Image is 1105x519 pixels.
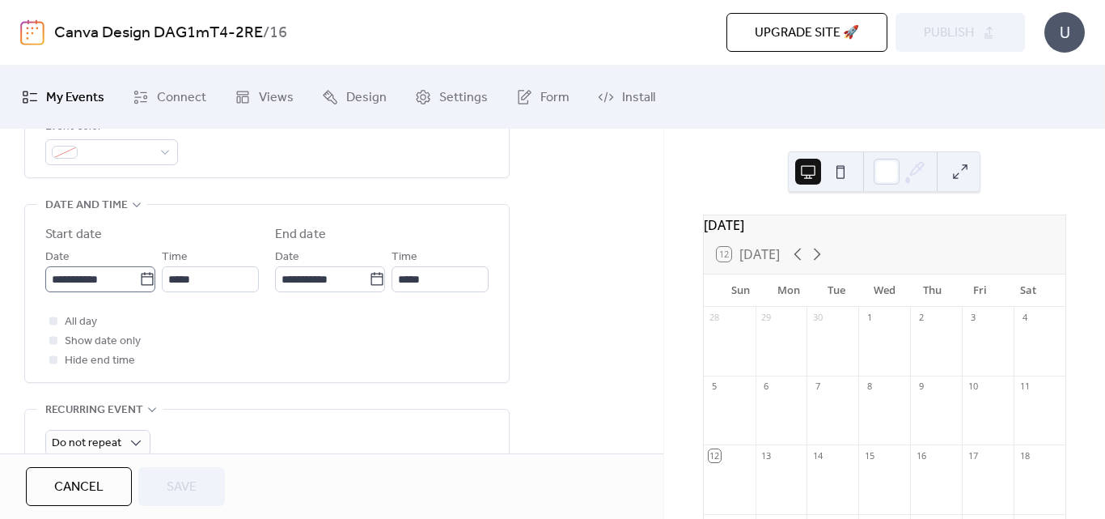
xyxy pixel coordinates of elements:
span: My Events [46,85,104,111]
span: Hide end time [65,351,135,371]
div: 8 [863,381,875,393]
a: Install [586,72,667,122]
div: Fri [956,274,1004,307]
div: 7 [811,381,823,393]
div: 3 [967,312,979,324]
span: Do not repeat [52,432,121,454]
span: Time [392,248,417,267]
div: 28 [709,312,721,324]
span: Connect [157,85,206,111]
div: 14 [811,449,823,462]
a: Design [310,72,399,122]
span: All day [65,313,97,332]
button: Cancel [26,467,132,506]
span: Cancel [54,478,104,497]
img: logo [20,19,44,45]
div: Sat [1005,274,1052,307]
div: 6 [760,381,773,393]
a: Connect [121,72,218,122]
div: U [1044,12,1085,53]
div: 13 [760,449,773,462]
div: 11 [1018,381,1031,393]
div: Thu [908,274,956,307]
div: 12 [709,449,721,462]
a: Form [504,72,582,122]
a: Settings [403,72,500,122]
div: 2 [915,312,927,324]
span: Recurring event [45,401,143,420]
button: Upgrade site 🚀 [726,13,887,52]
span: Settings [439,85,488,111]
b: / [263,18,269,49]
div: End date [275,225,326,245]
span: Upgrade site 🚀 [755,23,859,43]
div: 4 [1018,312,1031,324]
div: [DATE] [704,215,1065,235]
span: Views [259,85,294,111]
div: 5 [709,381,721,393]
div: 17 [967,449,979,462]
a: Views [222,72,306,122]
div: 18 [1018,449,1031,462]
span: Date [275,248,299,267]
span: Show date only [65,332,141,351]
div: Event color [45,117,175,137]
div: Mon [764,274,812,307]
div: 15 [863,449,875,462]
span: Form [540,85,569,111]
div: 30 [811,312,823,324]
span: Install [622,85,655,111]
b: 16 [269,18,287,49]
div: 9 [915,381,927,393]
div: 16 [915,449,927,462]
span: Design [346,85,387,111]
div: 1 [863,312,875,324]
div: Sun [717,274,764,307]
a: My Events [10,72,116,122]
span: Date and time [45,196,128,215]
a: Canva Design DAG1mT4-2RE [54,18,263,49]
div: 29 [760,312,773,324]
div: 10 [967,381,979,393]
div: Start date [45,225,102,245]
span: Time [162,248,188,267]
div: Tue [812,274,860,307]
span: Date [45,248,70,267]
div: Wed [861,274,908,307]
